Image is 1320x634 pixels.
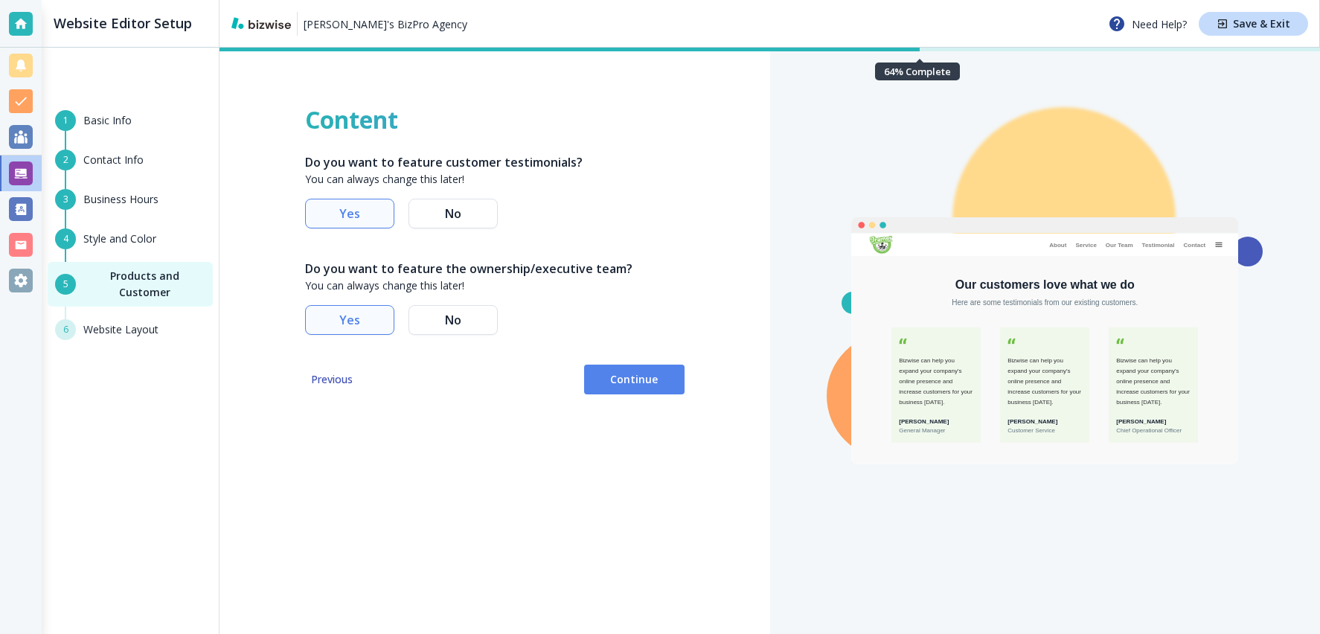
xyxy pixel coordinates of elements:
[48,262,213,307] button: 5Products and Customer
[63,278,68,291] span: 5
[1199,12,1308,36] button: Save & Exit
[231,17,291,29] img: bizwise
[304,12,467,36] a: [PERSON_NAME]'s BizPro Agency
[317,211,382,217] span: Yes
[1138,242,1179,249] div: Testimonial
[899,426,973,435] div: General Manager
[596,372,673,387] span: Continue
[305,171,685,187] p: You can always change this later!
[305,153,685,171] h6: Do you want to feature customer testimonials?
[305,104,685,135] h1: Content
[409,305,498,335] button: No
[584,365,685,394] button: Continue
[305,278,685,293] p: You can always change this later!
[48,189,213,210] button: 3Business Hours
[304,16,467,32] p: [PERSON_NAME]'s BizPro Agency
[1007,426,1082,435] div: Customer Service
[420,211,486,217] span: No
[83,152,144,168] h6: Contact Info
[48,150,213,170] button: 2Contact Info
[899,417,973,426] div: [PERSON_NAME]
[305,199,394,228] button: Yes
[1007,356,1082,408] div: Bizwise can help you expand your company's online presence and increase customers for your busine...
[305,260,685,278] h6: Do you want to feature the ownership/executive team?
[955,278,1135,292] div: Our customers love what we do
[1116,426,1191,435] div: Chief Operational Officer
[866,234,896,256] img: Antonio's BizPro Agency
[63,193,68,206] span: 3
[305,305,394,335] button: Yes
[1116,356,1191,408] div: Bizwise can help you expand your company's online presence and increase customers for your busine...
[63,232,68,246] span: 4
[83,191,158,208] h6: Business Hours
[1233,19,1290,29] h4: Save & Exit
[1101,242,1138,249] div: Our Team
[1007,417,1082,426] div: [PERSON_NAME]
[1045,242,1071,249] div: About
[952,298,1138,308] div: Here are some testimonials from our existing customers.
[1116,417,1191,426] div: [PERSON_NAME]
[83,231,156,247] h6: Style and Color
[63,153,68,167] span: 2
[83,268,205,301] h6: Products and Customer
[54,13,192,33] h2: Website Editor Setup
[48,104,213,131] button: 1Basic Info
[409,199,498,228] button: No
[1071,242,1100,249] div: Service
[63,114,68,127] span: 1
[48,228,213,249] button: 4Style and Color
[1179,242,1210,249] div: Contact
[884,65,951,78] h6: 64 % Complete
[420,317,486,323] span: No
[1108,15,1187,33] p: Need Help?
[899,356,973,408] div: Bizwise can help you expand your company's online presence and increase customers for your busine...
[317,317,382,323] span: Yes
[83,112,132,129] h6: Basic Info
[311,372,353,387] span: Previous
[305,365,359,394] button: Previous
